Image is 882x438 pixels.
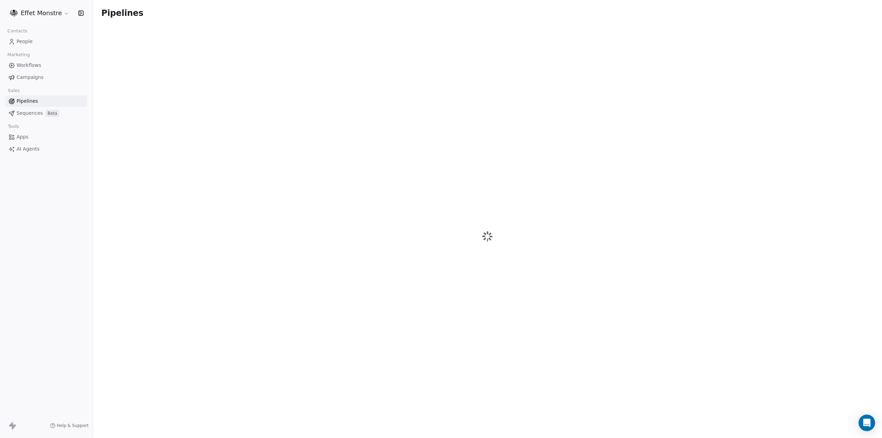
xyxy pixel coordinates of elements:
[6,95,87,107] a: Pipelines
[10,9,18,17] img: 97485486_3081046785289558_2010905861240651776_n.png
[17,133,29,141] span: Apps
[5,121,22,132] span: Tools
[4,26,30,36] span: Contacts
[6,131,87,143] a: Apps
[17,74,43,81] span: Campaigns
[6,60,87,71] a: Workflows
[6,72,87,83] a: Campaigns
[17,110,43,117] span: Sequences
[45,110,59,117] span: Beta
[17,38,33,45] span: People
[17,62,41,69] span: Workflows
[17,145,40,153] span: AI Agents
[57,423,89,428] span: Help & Support
[17,98,38,105] span: Pipelines
[6,108,87,119] a: SequencesBeta
[6,143,87,155] a: AI Agents
[8,7,71,19] button: Effet Monstre
[4,50,33,60] span: Marketing
[21,9,62,18] span: Effet Monstre
[50,423,89,428] a: Help & Support
[859,415,875,431] div: Open Intercom Messenger
[6,36,87,47] a: People
[5,85,23,96] span: Sales
[101,8,143,18] span: Pipelines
